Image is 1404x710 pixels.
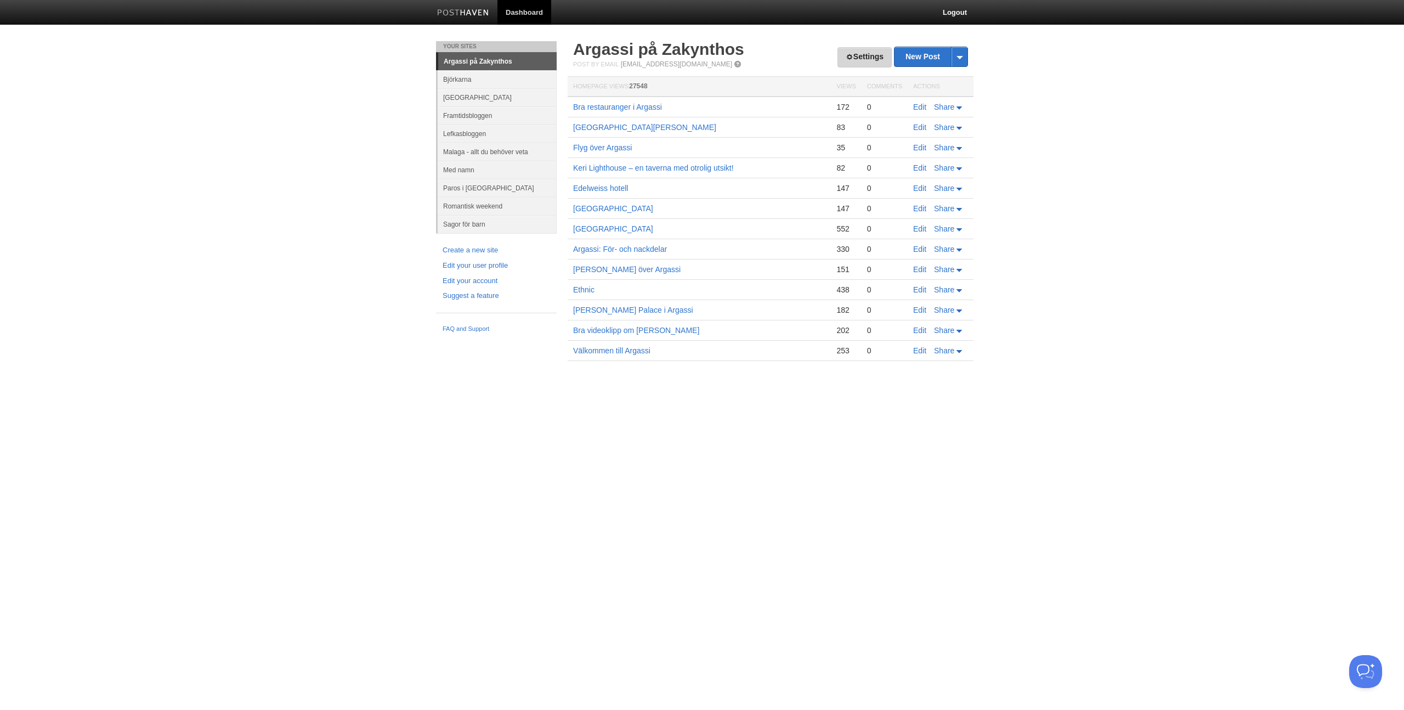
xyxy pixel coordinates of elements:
[1349,655,1382,688] iframe: Help Scout Beacon - Open
[573,346,650,355] a: Välkommen till Argassi
[862,77,908,97] th: Comments
[913,306,926,314] a: Edit
[443,260,550,272] a: Edit your user profile
[913,184,926,193] a: Edit
[443,324,550,334] a: FAQ and Support
[836,204,856,213] div: 147
[913,143,926,152] a: Edit
[438,88,557,106] a: [GEOGRAPHIC_DATA]
[908,77,973,97] th: Actions
[867,325,902,335] div: 0
[913,204,926,213] a: Edit
[831,77,861,97] th: Views
[913,245,926,253] a: Edit
[621,60,732,68] a: [EMAIL_ADDRESS][DOMAIN_NAME]
[867,183,902,193] div: 0
[573,143,632,152] a: Flyg över Argassi
[836,244,856,254] div: 330
[438,161,557,179] a: Med namn
[836,325,856,335] div: 202
[438,70,557,88] a: Björkarna
[573,103,662,111] a: Bra restauranger i Argassi
[836,305,856,315] div: 182
[913,103,926,111] a: Edit
[934,265,954,274] span: Share
[573,245,667,253] a: Argassi: För- och nackdelar
[934,123,954,132] span: Share
[836,163,856,173] div: 82
[836,224,856,234] div: 552
[573,204,653,213] a: [GEOGRAPHIC_DATA]
[867,204,902,213] div: 0
[436,41,557,52] li: Your Sites
[867,346,902,356] div: 0
[867,244,902,254] div: 0
[867,224,902,234] div: 0
[837,47,892,67] a: Settings
[573,265,681,274] a: [PERSON_NAME] över Argassi
[836,346,856,356] div: 253
[934,103,954,111] span: Share
[438,125,557,143] a: Lefkasbloggen
[934,326,954,335] span: Share
[867,143,902,153] div: 0
[934,164,954,172] span: Share
[934,143,954,152] span: Share
[913,164,926,172] a: Edit
[438,53,557,70] a: Argassi på Zakynthos
[443,275,550,287] a: Edit your account
[573,164,734,172] a: Keri Lighthouse – en taverna med otrolig utsikt!
[438,106,557,125] a: Framtidsbloggen
[934,346,954,355] span: Share
[573,184,628,193] a: Edelweiss hotell
[443,245,550,256] a: Create a new site
[438,143,557,161] a: Malaga - allt du behöver veta
[438,179,557,197] a: Paros i [GEOGRAPHIC_DATA]
[573,224,653,233] a: [GEOGRAPHIC_DATA]
[836,143,856,153] div: 35
[934,285,954,294] span: Share
[573,40,744,58] a: Argassi på Zakynthos
[934,204,954,213] span: Share
[573,326,699,335] a: Bra videoklipp om [PERSON_NAME]
[437,9,489,18] img: Posthaven-bar
[934,245,954,253] span: Share
[836,122,856,132] div: 83
[573,306,693,314] a: [PERSON_NAME] Palace i Argassi
[836,285,856,295] div: 438
[867,122,902,132] div: 0
[867,102,902,112] div: 0
[573,61,619,67] span: Post by Email
[934,306,954,314] span: Share
[443,290,550,302] a: Suggest a feature
[867,264,902,274] div: 0
[913,224,926,233] a: Edit
[836,183,856,193] div: 147
[934,184,954,193] span: Share
[913,326,926,335] a: Edit
[867,305,902,315] div: 0
[913,123,926,132] a: Edit
[913,346,926,355] a: Edit
[568,77,831,97] th: Homepage Views
[629,82,647,90] span: 27548
[836,264,856,274] div: 151
[438,215,557,233] a: Sagor för barn
[438,197,557,215] a: Romantisk weekend
[867,163,902,173] div: 0
[913,265,926,274] a: Edit
[573,123,716,132] a: [GEOGRAPHIC_DATA][PERSON_NAME]
[836,102,856,112] div: 172
[573,285,595,294] a: Ethnic
[895,47,967,66] a: New Post
[913,285,926,294] a: Edit
[934,224,954,233] span: Share
[867,285,902,295] div: 0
